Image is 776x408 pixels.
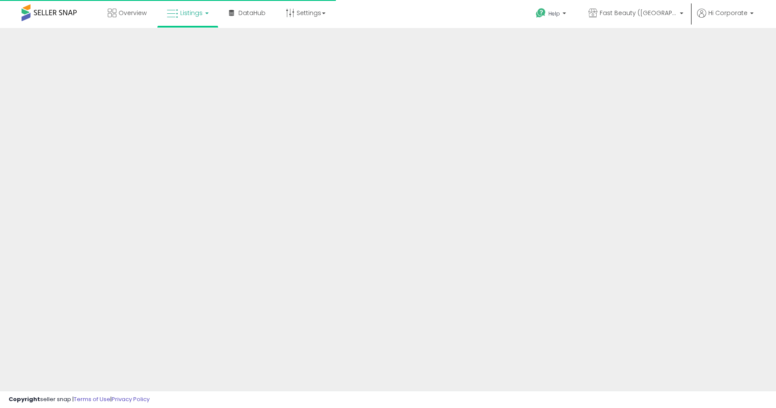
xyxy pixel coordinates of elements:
[548,10,560,17] span: Help
[600,9,677,17] span: Fast Beauty ([GEOGRAPHIC_DATA])
[180,9,203,17] span: Listings
[238,9,266,17] span: DataHub
[119,9,147,17] span: Overview
[708,9,748,17] span: Hi Corporate
[535,8,546,19] i: Get Help
[529,1,575,28] a: Help
[697,9,754,28] a: Hi Corporate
